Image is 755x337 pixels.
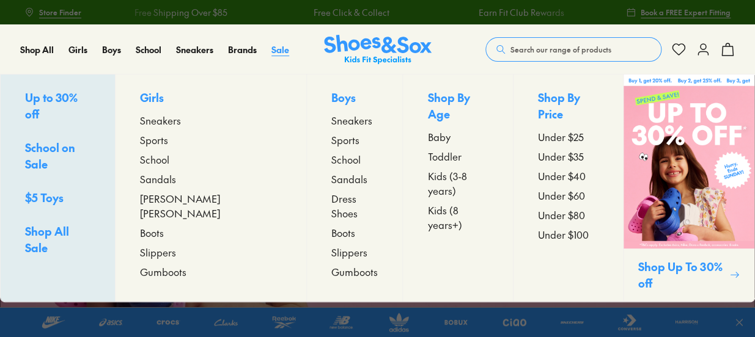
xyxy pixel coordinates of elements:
a: Under $80 [538,208,598,222]
span: School on Sale [25,140,75,172]
a: Under $60 [538,188,598,203]
span: Toddler [427,149,461,164]
button: Search our range of products [485,37,661,62]
a: Gumboots [331,264,378,279]
a: Up to 30% off [25,89,90,125]
a: Gumboots [140,264,282,279]
a: Shop Up To 30% off [623,74,754,302]
a: $5 Toys [25,189,90,208]
a: Dress Shoes [331,191,378,220]
span: Boots [331,225,355,240]
span: Under $60 [538,188,585,203]
a: Kids (3-8 years) [427,168,488,198]
a: School [136,43,161,56]
a: Toddler [427,149,488,164]
a: Sports [331,132,378,147]
button: Gorgias live chat [6,4,43,41]
span: Sneakers [140,113,181,128]
p: Girls [140,89,282,108]
a: Sports [140,132,282,147]
span: Sports [140,132,168,147]
a: Girls [68,43,87,56]
a: School [331,152,378,167]
span: School [140,152,169,167]
span: $5 Toys [25,190,64,205]
span: Slippers [331,245,367,259]
a: Shop All [20,43,54,56]
a: Free Click & Collect [134,6,210,19]
span: Book a FREE Expert Fitting [641,7,731,18]
span: Under $80 [538,208,585,222]
a: Shoes & Sox [324,35,432,65]
a: Under $40 [538,168,598,183]
span: Under $25 [538,129,584,144]
span: Sandals [140,172,176,186]
a: Sneakers [331,113,378,128]
span: Gumboots [140,264,186,279]
a: School on Sale [25,139,90,175]
a: Boots [331,225,378,240]
img: SNS_Logo_Responsive.svg [324,35,432,65]
span: Search our range of products [510,44,611,55]
a: Sneakers [176,43,213,56]
a: Shop All Sale [25,223,90,258]
a: Under $100 [538,227,598,242]
span: Sports [331,132,359,147]
a: Earn Fit Club Rewards [300,6,386,19]
a: Sandals [331,172,378,186]
p: Shop By Age [427,89,488,125]
a: Book a FREE Expert Fitting [626,1,731,23]
img: SNS_WEBASSETS_CollectionHero_1280x1600_3_3cc3cab1-0476-4628-9278-87f58d7d6f8a.png [624,74,754,248]
a: School [140,152,282,167]
a: Boots [140,225,282,240]
a: Baby [427,129,488,144]
p: Boys [331,89,378,108]
span: Slippers [140,245,176,259]
a: [PERSON_NAME] [PERSON_NAME] [140,191,282,220]
a: Under $35 [538,149,598,164]
a: Store Finder [24,1,81,23]
span: Under $100 [538,227,589,242]
span: Under $40 [538,168,586,183]
p: Shop Up To 30% off [638,258,724,291]
span: Store Finder [39,7,81,18]
a: Free Shipping Over $85 [466,6,559,19]
a: Slippers [331,245,378,259]
a: Boys [102,43,121,56]
a: Brands [228,43,257,56]
span: Shop All Sale [25,223,69,255]
span: Boots [140,225,164,240]
span: Up to 30% off [25,90,78,121]
a: Sneakers [140,113,282,128]
span: Sandals [331,172,367,186]
a: Slippers [140,245,282,259]
span: Under $35 [538,149,584,164]
p: Shop By Price [538,89,598,125]
span: Baby [427,129,450,144]
span: School [331,152,361,167]
a: Sale [271,43,289,56]
a: Sandals [140,172,282,186]
a: Under $25 [538,129,598,144]
span: Sneakers [331,113,372,128]
a: Kids (8 years+) [427,203,488,232]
